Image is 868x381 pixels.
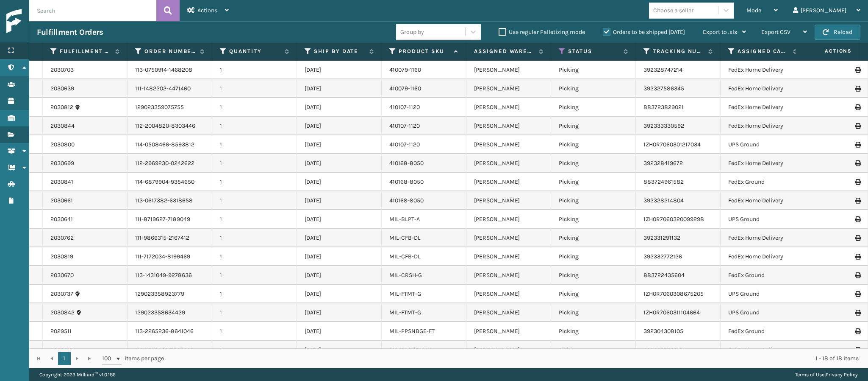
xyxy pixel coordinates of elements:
[466,266,551,285] td: [PERSON_NAME]
[855,123,860,129] i: Print Label
[466,322,551,341] td: [PERSON_NAME]
[643,309,700,316] a: 1ZH0R7060311104664
[212,285,297,303] td: 1
[738,48,789,55] label: Assigned Carrier Service
[297,154,382,173] td: [DATE]
[128,117,212,135] td: 112-2004820-8303446
[37,27,103,37] h3: Fulfillment Orders
[466,173,551,191] td: [PERSON_NAME]
[703,28,737,36] span: Export to .xls
[212,191,297,210] td: 1
[466,247,551,266] td: [PERSON_NAME]
[58,352,71,365] a: 1
[50,215,73,224] a: 2030641
[389,234,421,241] a: MIL-CFB-DL
[389,160,424,167] a: 410168-8050
[297,191,382,210] td: [DATE]
[50,327,72,336] a: 2029511
[855,254,860,260] i: Print Label
[551,210,636,229] td: Picking
[466,79,551,98] td: [PERSON_NAME]
[761,28,790,36] span: Export CSV
[721,303,805,322] td: UPS Ground
[551,98,636,117] td: Picking
[389,141,420,148] a: 410107-1120
[389,216,420,223] a: MIL-BLPT-A
[297,303,382,322] td: [DATE]
[551,229,636,247] td: Picking
[551,191,636,210] td: Picking
[855,328,860,334] i: Print Label
[746,7,761,14] span: Mode
[466,341,551,359] td: [PERSON_NAME]
[128,341,212,359] td: 112-5702046-7324225
[721,210,805,229] td: UPS Ground
[212,173,297,191] td: 1
[297,98,382,117] td: [DATE]
[855,216,860,222] i: Print Label
[551,79,636,98] td: Picking
[653,6,693,15] div: Choose a seller
[643,328,683,335] a: 392304308105
[39,368,116,381] p: Copyright 2023 Milliard™ v 1.0.186
[466,135,551,154] td: [PERSON_NAME]
[551,173,636,191] td: Picking
[50,66,74,74] a: 2030703
[721,247,805,266] td: FedEx Home Delivery
[128,154,212,173] td: 112-2969230-0242622
[551,117,636,135] td: Picking
[855,160,860,166] i: Print Label
[50,290,73,298] a: 2030737
[389,197,424,204] a: 410168-8050
[389,309,421,316] a: MIL-FTMT-G
[389,253,421,260] a: MIL-CFB-DL
[551,135,636,154] td: Picking
[50,84,74,93] a: 2030639
[721,322,805,341] td: FedEx Ground
[50,346,73,354] a: 2030817
[212,229,297,247] td: 1
[128,303,212,322] td: 129023358634429
[795,372,824,378] a: Terms of Use
[643,290,704,297] a: 1ZH0R7060308675205
[551,303,636,322] td: Picking
[50,122,75,130] a: 2030844
[128,173,212,191] td: 114-6879904-9354650
[128,135,212,154] td: 114-0508466-8593812
[568,48,619,55] label: Status
[389,346,431,353] a: MIL-PPSNPNK-1
[499,28,585,36] label: Use regular Palletizing mode
[389,328,435,335] a: MIL-PPSNBGE-FT
[721,341,805,359] td: FedEx Home Delivery
[551,61,636,79] td: Picking
[466,229,551,247] td: [PERSON_NAME]
[50,271,74,280] a: 2030670
[466,210,551,229] td: [PERSON_NAME]
[297,247,382,266] td: [DATE]
[50,234,74,242] a: 2030762
[721,98,805,117] td: FedEx Home Delivery
[144,48,196,55] label: Order Number
[314,48,365,55] label: Ship By Date
[721,61,805,79] td: FedEx Home Delivery
[297,210,382,229] td: [DATE]
[855,142,860,148] i: Print Label
[212,322,297,341] td: 1
[855,179,860,185] i: Print Label
[643,234,680,241] a: 392331291132
[128,61,212,79] td: 113-0750914-1468208
[643,85,684,92] a: 392327586345
[855,347,860,353] i: Print Label
[855,235,860,241] i: Print Label
[551,322,636,341] td: Picking
[6,9,83,34] img: logo
[855,86,860,92] i: Print Label
[128,210,212,229] td: 111-8719627-7189049
[653,48,704,55] label: Tracking Number
[389,272,422,279] a: MIL-CRSH-G
[643,197,684,204] a: 392328214804
[212,247,297,266] td: 1
[466,98,551,117] td: [PERSON_NAME]
[643,346,682,353] a: 392332756510
[551,341,636,359] td: Picking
